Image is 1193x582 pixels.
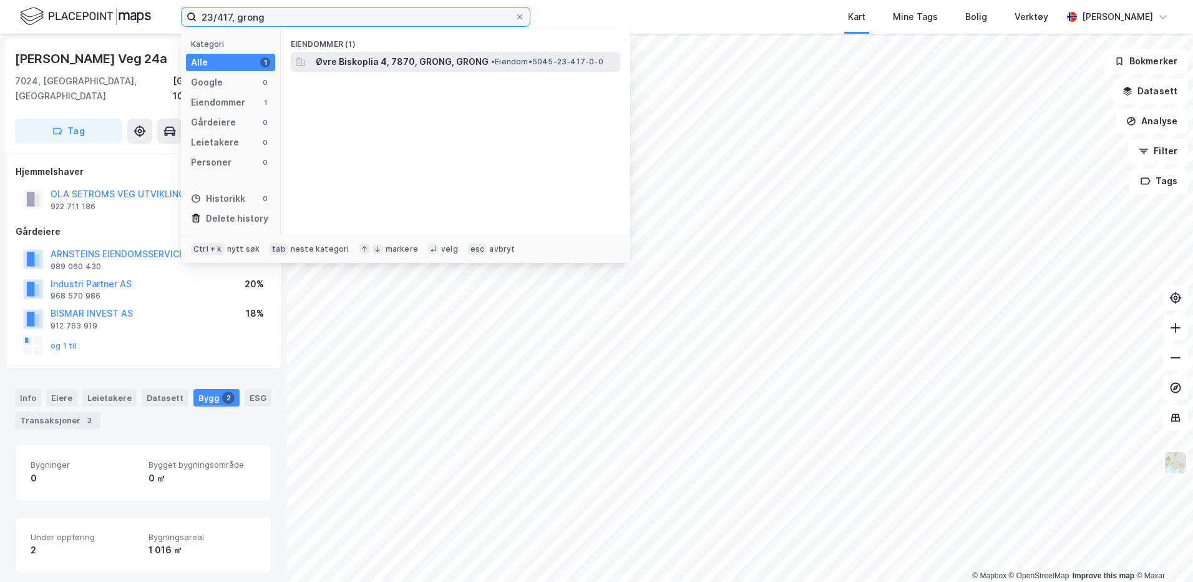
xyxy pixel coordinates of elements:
[15,412,100,429] div: Transaksjoner
[316,54,489,69] span: Øvre Biskoplia 4, 7870, GRONG, GRONG
[1112,79,1188,104] button: Datasett
[15,74,173,104] div: 7024, [GEOGRAPHIC_DATA], [GEOGRAPHIC_DATA]
[260,77,270,87] div: 0
[51,321,97,331] div: 912 763 919
[193,389,240,407] div: Bygg
[206,211,268,226] div: Delete history
[31,532,139,543] span: Under oppføring
[260,137,270,147] div: 0
[245,277,264,292] div: 20%
[441,244,458,254] div: velg
[893,9,938,24] div: Mine Tags
[468,243,487,255] div: esc
[260,194,270,204] div: 0
[191,135,239,150] div: Leietakere
[222,392,235,404] div: 2
[1082,9,1153,24] div: [PERSON_NAME]
[1131,522,1193,582] iframe: Chat Widget
[270,243,288,255] div: tab
[260,117,270,127] div: 0
[1015,9,1048,24] div: Verktøy
[1104,49,1188,74] button: Bokmerker
[1164,451,1187,475] img: Z
[1009,571,1069,580] a: OpenStreetMap
[20,6,151,27] img: logo.f888ab2527a4732fd821a326f86c7f29.svg
[16,224,271,239] div: Gårdeiere
[191,55,208,70] div: Alle
[191,75,223,90] div: Google
[15,49,170,69] div: [PERSON_NAME] Veg 24a
[1073,571,1134,580] a: Improve this map
[848,9,865,24] div: Kart
[149,532,256,543] span: Bygningsareal
[260,97,270,107] div: 1
[260,157,270,167] div: 0
[972,571,1006,580] a: Mapbox
[191,115,236,130] div: Gårdeiere
[965,9,987,24] div: Bolig
[51,202,95,212] div: 922 711 186
[491,57,603,67] span: Eiendom • 5045-23-417-0-0
[16,164,271,179] div: Hjemmelshaver
[191,243,225,255] div: Ctrl + k
[31,460,139,470] span: Bygninger
[260,57,270,67] div: 1
[191,155,231,170] div: Personer
[46,389,77,407] div: Eiere
[51,291,100,301] div: 968 570 986
[149,471,256,486] div: 0 ㎡
[51,262,101,272] div: 989 060 430
[281,29,630,52] div: Eiendommer (1)
[291,244,349,254] div: neste kategori
[489,244,515,254] div: avbryt
[83,414,95,427] div: 3
[1130,169,1188,194] button: Tags
[149,543,256,558] div: 1 016 ㎡
[15,389,41,407] div: Info
[386,244,418,254] div: markere
[173,74,272,104] div: [GEOGRAPHIC_DATA], 104/876
[197,7,515,26] input: Søk på adresse, matrikkel, gårdeiere, leietakere eller personer
[191,39,275,49] div: Kategori
[82,389,137,407] div: Leietakere
[149,460,256,470] span: Bygget bygningsområde
[1128,139,1188,164] button: Filter
[31,543,139,558] div: 2
[491,57,495,66] span: •
[142,389,188,407] div: Datasett
[191,95,245,110] div: Eiendommer
[246,306,264,321] div: 18%
[31,471,139,486] div: 0
[1131,522,1193,582] div: Kontrollprogram for chat
[1116,109,1188,134] button: Analyse
[15,119,122,144] button: Tag
[227,244,260,254] div: nytt søk
[191,191,245,206] div: Historikk
[245,389,271,407] div: ESG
